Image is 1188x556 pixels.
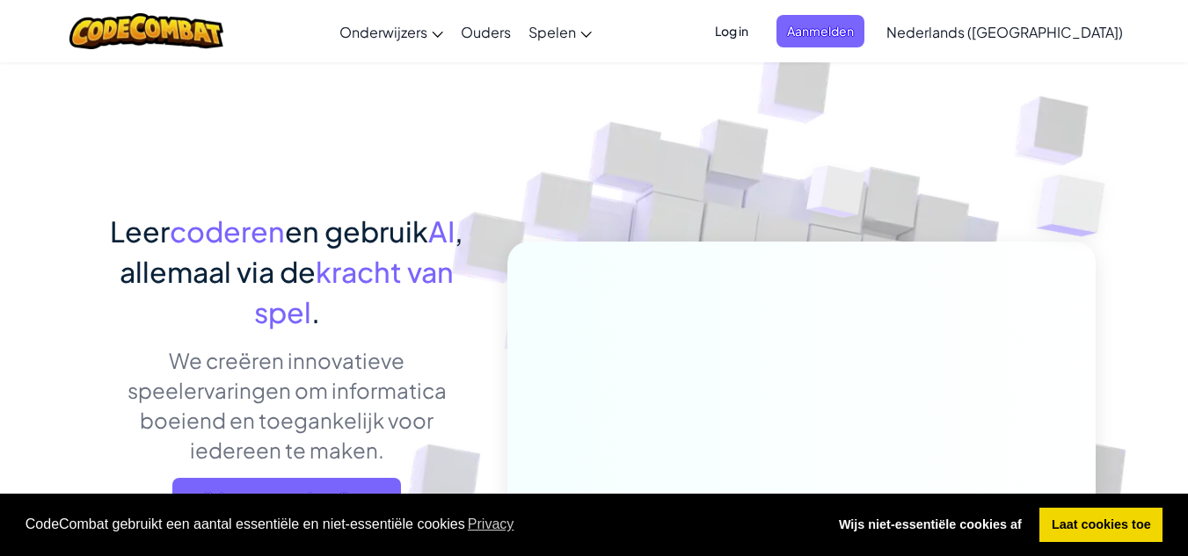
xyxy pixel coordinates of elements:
[110,213,170,249] span: Leer
[285,213,428,249] span: en gebruik
[704,15,759,47] button: Log in
[528,23,576,41] span: Spelen
[69,13,223,49] img: CodeCombat logo
[172,478,401,520] a: Ik ben een onderwijzer
[93,345,481,465] p: We creëren innovatieve speelervaringen om informatica boeiend en toegankelijk voor iedereen te ma...
[773,131,900,262] img: Overlap cubes
[1039,508,1162,543] a: allow cookies
[776,15,864,47] button: Aanmelden
[878,8,1132,55] a: Nederlands ([GEOGRAPHIC_DATA])
[827,508,1033,543] a: deny cookies
[886,23,1123,41] span: Nederlands ([GEOGRAPHIC_DATA])
[1002,132,1154,280] img: Overlap cubes
[26,511,813,538] span: CodeCombat gebruikt een aantal essentiële en niet-essentiële cookies
[339,23,427,41] span: Onderwijzers
[331,8,452,55] a: Onderwijzers
[452,8,520,55] a: Ouders
[311,294,320,329] span: .
[428,213,455,249] span: AI
[170,213,285,249] span: coderen
[254,254,455,329] span: kracht van spel
[465,511,517,538] a: learn more about cookies
[520,8,601,55] a: Spelen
